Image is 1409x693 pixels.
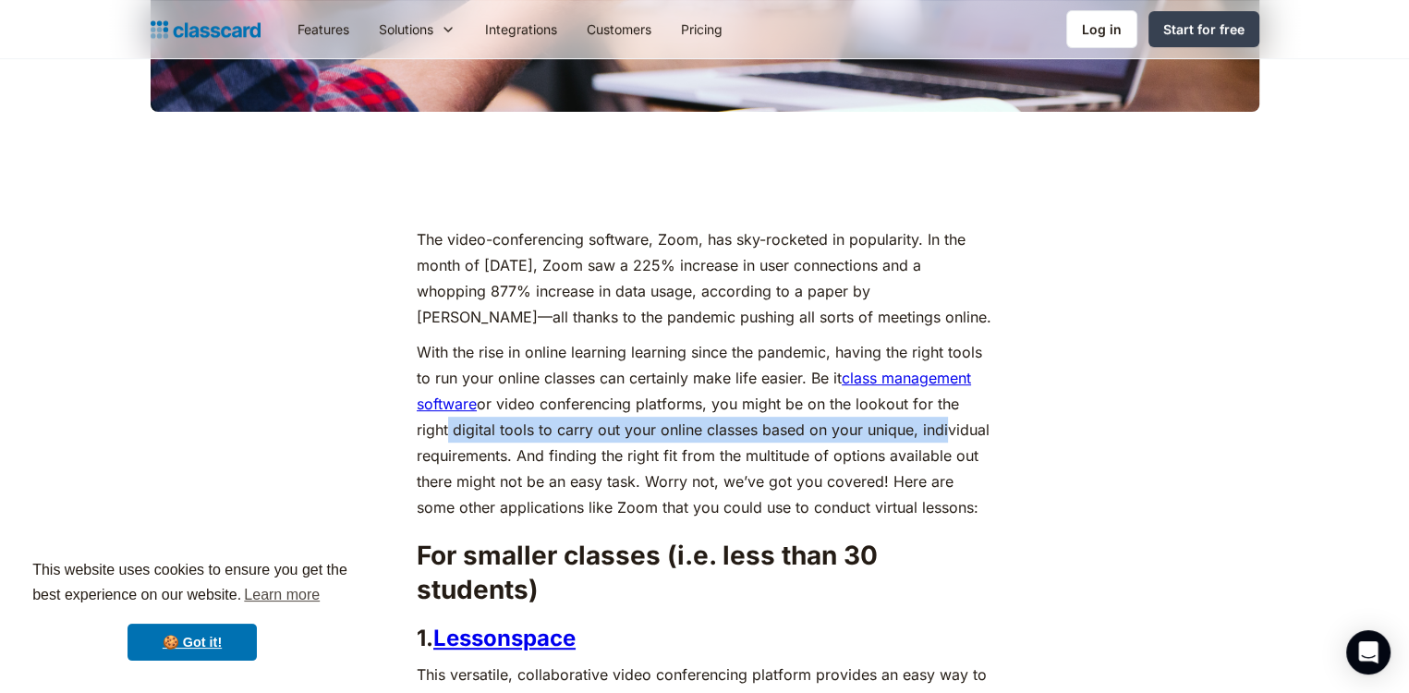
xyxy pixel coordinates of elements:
[128,624,257,661] a: dismiss cookie message
[417,540,878,604] strong: For smaller classes (i.e. less than 30 students)
[32,559,352,609] span: This website uses cookies to ensure you get the best experience on our website.
[1082,19,1122,39] div: Log in
[283,8,364,50] a: Features
[364,8,470,50] div: Solutions
[1346,630,1391,675] div: Open Intercom Messenger
[666,8,737,50] a: Pricing
[572,8,666,50] a: Customers
[470,8,572,50] a: Integrations
[417,339,992,520] p: With the rise in online learning learning since the pandemic, having the right tools to run your ...
[1148,11,1259,47] a: Start for free
[1163,19,1245,39] div: Start for free
[241,581,322,609] a: learn more about cookies
[15,541,370,678] div: cookieconsent
[417,226,992,330] p: The video-conferencing software, Zoom, has sky-rocketed in popularity. In the month of [DATE], Zo...
[1066,10,1137,48] a: Log in
[151,17,261,43] a: home
[433,625,576,651] a: Lessonspace
[417,625,992,652] h3: 1.
[379,19,433,39] div: Solutions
